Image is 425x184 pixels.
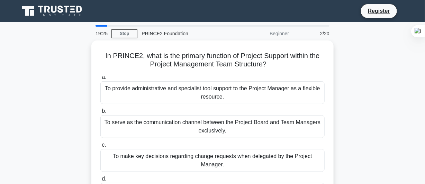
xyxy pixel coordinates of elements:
div: Beginner [233,27,293,40]
a: Stop [111,29,137,38]
div: PRINCE2 Foundation [137,27,233,40]
div: To provide administrative and specialist tool support to the Project Manager as a flexible resource. [100,81,325,104]
div: 19:25 [91,27,111,40]
div: To serve as the communication channel between the Project Board and Team Managers exclusively. [100,115,325,138]
span: d. [102,176,106,182]
div: 2/20 [293,27,334,40]
span: c. [102,142,106,148]
h5: In PRINCE2, what is the primary function of Project Support within the Project Management Team St... [100,52,325,69]
span: b. [102,108,106,114]
div: To make key decisions regarding change requests when delegated by the Project Manager. [100,149,325,172]
a: Register [364,7,394,15]
span: a. [102,74,106,80]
